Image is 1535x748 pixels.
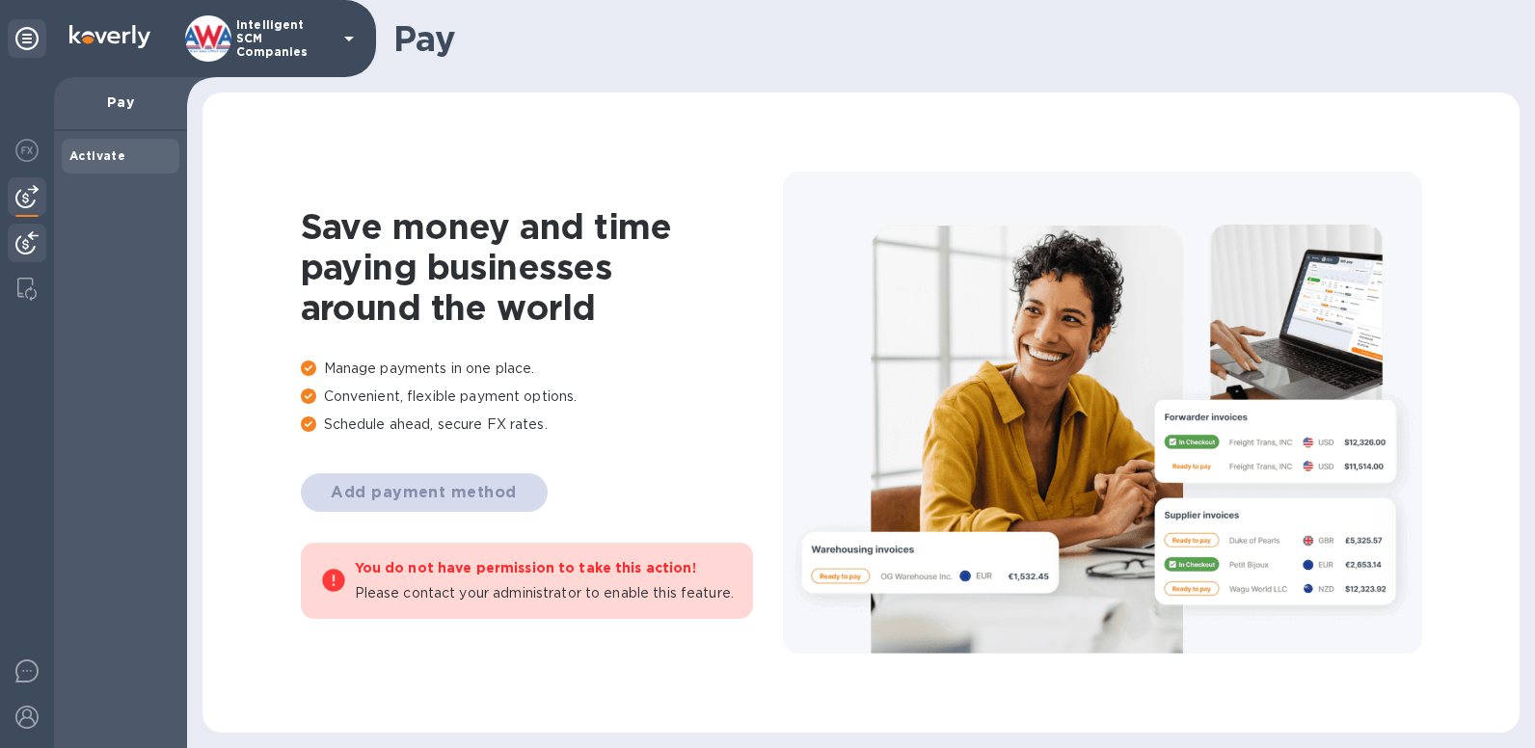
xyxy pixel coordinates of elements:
p: Pay [69,93,172,112]
p: Schedule ahead, secure FX rates. [301,414,783,435]
p: Convenient, flexible payment options. [301,387,783,407]
h1: Pay [393,18,1504,59]
p: Please contact your administrator to enable this feature. [355,583,735,603]
img: Logo [69,25,150,48]
img: Foreign exchange [15,139,39,162]
b: Activate [69,148,125,163]
p: Manage payments in one place. [301,359,783,379]
h1: Save money and time paying businesses around the world [301,206,783,328]
div: Unpin categories [8,19,46,58]
b: You do not have permission to take this action! [355,560,696,575]
p: Intelligent SCM Companies [236,18,333,59]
